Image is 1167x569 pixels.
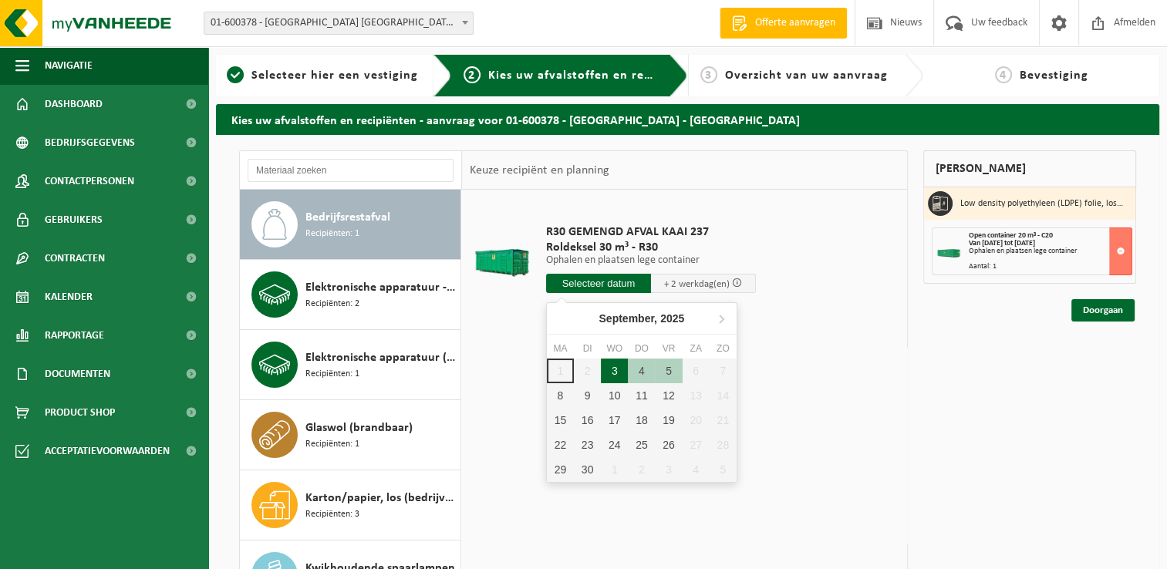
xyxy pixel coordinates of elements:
div: September, [592,306,690,331]
span: Recipiënten: 1 [305,227,359,241]
div: 30 [574,457,601,482]
div: 10 [601,383,628,408]
span: Glaswol (brandbaar) [305,419,413,437]
div: 25 [628,433,655,457]
span: Kalender [45,278,93,316]
span: Kies uw afvalstoffen en recipiënten [488,69,700,82]
span: Navigatie [45,46,93,85]
div: 3 [601,359,628,383]
div: 11 [628,383,655,408]
div: 1 [601,457,628,482]
span: + 2 werkdag(en) [664,279,730,289]
div: 17 [601,408,628,433]
span: Offerte aanvragen [751,15,839,31]
input: Materiaal zoeken [248,159,454,182]
span: Gebruikers [45,200,103,239]
span: Roldeksel 30 m³ - R30 [546,240,756,255]
div: 2 [628,457,655,482]
span: Bedrijfsrestafval [305,208,390,227]
input: Selecteer datum [546,274,651,293]
div: 4 [628,359,655,383]
span: Recipiënten: 1 [305,437,359,452]
a: 1Selecteer hier een vestiging [224,66,421,85]
span: 1 [227,66,244,83]
button: Elektronische apparatuur - overige (OVE) Recipiënten: 2 [240,260,461,330]
div: Keuze recipiënt en planning [462,151,616,190]
span: Bedrijfsgegevens [45,123,135,162]
div: 19 [655,408,682,433]
div: 22 [547,433,574,457]
span: Contracten [45,239,105,278]
div: Aantal: 1 [969,263,1132,271]
div: 15 [547,408,574,433]
button: Glaswol (brandbaar) Recipiënten: 1 [240,400,461,470]
div: 24 [601,433,628,457]
button: Karton/papier, los (bedrijven) Recipiënten: 3 [240,470,461,540]
div: di [574,341,601,356]
span: Bevestiging [1020,69,1088,82]
a: Doorgaan [1071,299,1135,322]
span: 3 [700,66,717,83]
div: za [683,341,710,356]
span: Documenten [45,355,110,393]
h2: Kies uw afvalstoffen en recipiënten - aanvraag voor 01-600378 - [GEOGRAPHIC_DATA] - [GEOGRAPHIC_D... [216,104,1159,134]
div: vr [655,341,682,356]
button: Elektronische apparatuur (KV) koelvries (huishoudelijk) Recipiënten: 1 [240,330,461,400]
div: 5 [655,359,682,383]
span: Karton/papier, los (bedrijven) [305,489,457,507]
span: Acceptatievoorwaarden [45,432,170,470]
span: Contactpersonen [45,162,134,200]
div: 3 [655,457,682,482]
span: Recipiënten: 3 [305,507,359,522]
p: Ophalen en plaatsen lege container [546,255,756,266]
span: Selecteer hier een vestiging [251,69,418,82]
div: [PERSON_NAME] [923,150,1136,187]
span: Overzicht van uw aanvraag [725,69,888,82]
span: 2 [464,66,481,83]
span: Elektronische apparatuur (KV) koelvries (huishoudelijk) [305,348,457,367]
span: 4 [995,66,1012,83]
div: Ophalen en plaatsen lege container [969,247,1132,255]
strong: Van [DATE] tot [DATE] [969,239,1035,247]
button: Bedrijfsrestafval Recipiënten: 1 [240,190,461,260]
a: Offerte aanvragen [720,8,847,39]
span: Elektronische apparatuur - overige (OVE) [305,278,457,297]
span: 01-600378 - NOORD NATIE TERMINAL NV - ANTWERPEN [204,12,473,34]
span: Recipiënten: 1 [305,367,359,382]
h3: Low density polyethyleen (LDPE) folie, los, gekleurd [960,191,1124,216]
span: Open container 20 m³ - C20 [969,231,1053,240]
span: Recipiënten: 2 [305,297,359,311]
span: Rapportage [45,316,104,355]
div: 8 [547,383,574,408]
span: 01-600378 - NOORD NATIE TERMINAL NV - ANTWERPEN [204,12,474,35]
div: 23 [574,433,601,457]
i: 2025 [660,313,684,324]
div: 29 [547,457,574,482]
div: zo [710,341,737,356]
div: do [628,341,655,356]
div: ma [547,341,574,356]
span: Product Shop [45,393,115,432]
div: wo [601,341,628,356]
div: 26 [655,433,682,457]
div: 16 [574,408,601,433]
span: R30 GEMENGD AFVAL KAAI 237 [546,224,756,240]
div: 9 [574,383,601,408]
div: 12 [655,383,682,408]
div: 18 [628,408,655,433]
span: Dashboard [45,85,103,123]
